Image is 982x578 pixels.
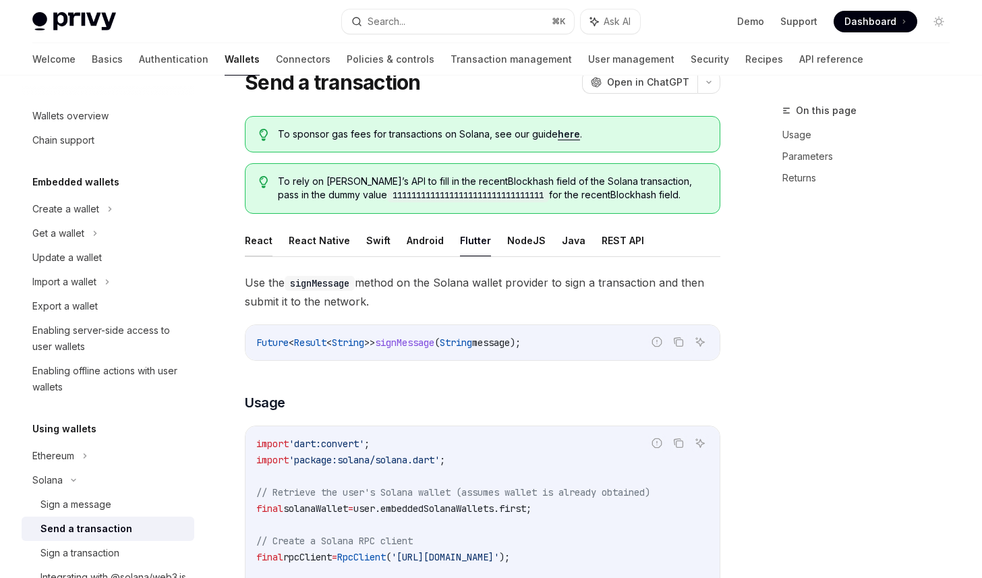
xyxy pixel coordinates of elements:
[440,337,472,349] span: String
[32,472,63,488] div: Solana
[289,225,350,256] button: React Native
[552,16,566,27] span: ⌘ K
[796,103,857,119] span: On this page
[225,43,260,76] a: Wallets
[32,298,98,314] div: Export a wallet
[32,274,96,290] div: Import a wallet
[386,551,391,563] span: (
[562,225,585,256] button: Java
[782,146,960,167] a: Parameters
[22,245,194,270] a: Update a wallet
[256,454,289,466] span: import
[32,132,94,148] div: Chain support
[472,337,521,349] span: message);
[648,434,666,452] button: Report incorrect code
[289,438,364,450] span: 'dart:convert'
[22,541,194,565] a: Sign a transaction
[256,502,283,515] span: final
[782,124,960,146] a: Usage
[604,15,631,28] span: Ask AI
[32,225,84,241] div: Get a wallet
[40,545,119,561] div: Sign a transaction
[348,502,353,515] span: =
[259,176,268,188] svg: Tip
[353,502,531,515] span: user.embeddedSolanaWallets.first;
[407,225,444,256] button: Android
[588,43,674,76] a: User management
[294,337,326,349] span: Result
[737,15,764,28] a: Demo
[332,337,364,349] span: String
[22,128,194,152] a: Chain support
[256,486,650,498] span: // Retrieve the user's Solana wallet (assumes wallet is already obtained)
[602,225,644,256] button: REST API
[366,225,391,256] button: Swift
[460,225,491,256] button: Flutter
[375,337,434,349] span: signMessage
[22,104,194,128] a: Wallets overview
[326,337,332,349] span: <
[332,551,337,563] span: =
[278,175,706,202] span: To rely on [PERSON_NAME]’s API to fill in the recentBlockhash field of the Solana transaction, pa...
[32,421,96,437] h5: Using wallets
[278,127,706,141] span: To sponsor gas fees for transactions on Solana, see our guide .
[648,333,666,351] button: Report incorrect code
[364,438,370,450] span: ;
[507,225,546,256] button: NodeJS
[283,551,332,563] span: rpcClient
[283,502,348,515] span: solanaWallet
[32,363,186,395] div: Enabling offline actions with user wallets
[40,496,111,513] div: Sign a message
[387,189,549,202] code: 11111111111111111111111111111111
[434,337,440,349] span: (
[607,76,689,89] span: Open in ChatGPT
[22,492,194,517] a: Sign a message
[32,448,74,464] div: Ethereum
[256,337,289,349] span: Future
[440,454,445,466] span: ;
[22,517,194,541] a: Send a transaction
[256,551,283,563] span: final
[22,294,194,318] a: Export a wallet
[691,434,709,452] button: Ask AI
[32,12,116,31] img: light logo
[32,250,102,266] div: Update a wallet
[691,43,729,76] a: Security
[844,15,896,28] span: Dashboard
[670,434,687,452] button: Copy the contents from the code block
[581,9,640,34] button: Ask AI
[582,71,697,94] button: Open in ChatGPT
[928,11,950,32] button: Toggle dark mode
[337,551,386,563] span: RpcClient
[780,15,817,28] a: Support
[834,11,917,32] a: Dashboard
[32,201,99,217] div: Create a wallet
[245,393,285,412] span: Usage
[451,43,572,76] a: Transaction management
[139,43,208,76] a: Authentication
[391,551,499,563] span: '[URL][DOMAIN_NAME]'
[22,359,194,399] a: Enabling offline actions with user wallets
[32,322,186,355] div: Enabling server-side access to user wallets
[256,438,289,450] span: import
[368,13,405,30] div: Search...
[289,337,294,349] span: <
[499,551,510,563] span: );
[799,43,863,76] a: API reference
[558,128,580,140] a: here
[22,318,194,359] a: Enabling server-side access to user wallets
[276,43,330,76] a: Connectors
[259,129,268,141] svg: Tip
[245,273,720,311] span: Use the method on the Solana wallet provider to sign a transaction and then submit it to the netw...
[32,174,119,190] h5: Embedded wallets
[289,454,440,466] span: 'package:solana/solana.dart'
[745,43,783,76] a: Recipes
[32,108,109,124] div: Wallets overview
[691,333,709,351] button: Ask AI
[245,225,272,256] button: React
[285,276,355,291] code: signMessage
[364,337,375,349] span: >>
[256,535,413,547] span: // Create a Solana RPC client
[92,43,123,76] a: Basics
[40,521,132,537] div: Send a transaction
